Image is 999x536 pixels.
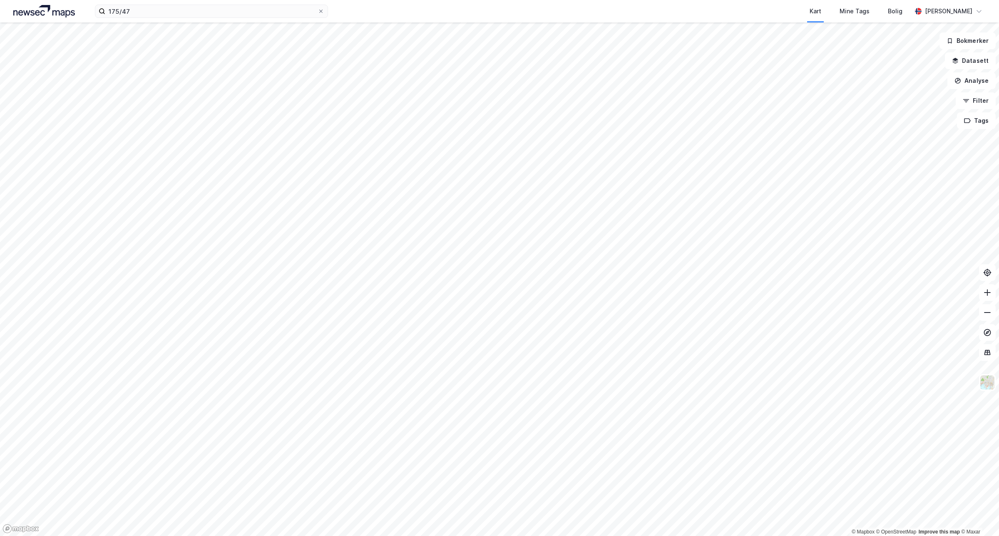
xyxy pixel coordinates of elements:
[979,375,995,390] img: Z
[876,529,917,535] a: OpenStreetMap
[957,496,999,536] div: Kontrollprogram for chat
[13,5,75,17] img: logo.a4113a55bc3d86da70a041830d287a7e.svg
[957,112,996,129] button: Tags
[105,5,318,17] input: Søk på adresse, matrikkel, gårdeiere, leietakere eller personer
[888,6,902,16] div: Bolig
[945,52,996,69] button: Datasett
[2,524,39,534] a: Mapbox homepage
[925,6,972,16] div: [PERSON_NAME]
[810,6,821,16] div: Kart
[840,6,870,16] div: Mine Tags
[852,529,875,535] a: Mapbox
[957,496,999,536] iframe: Chat Widget
[919,529,960,535] a: Improve this map
[939,32,996,49] button: Bokmerker
[947,72,996,89] button: Analyse
[956,92,996,109] button: Filter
